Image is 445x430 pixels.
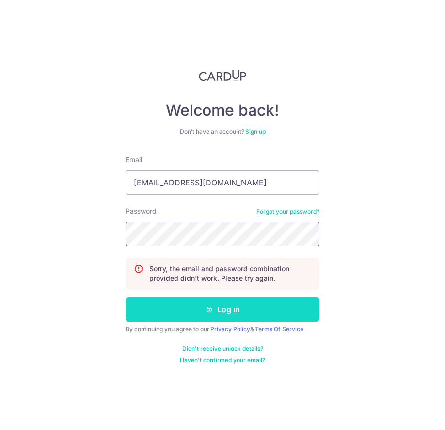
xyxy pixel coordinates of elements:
[126,297,319,322] button: Log in
[126,128,319,136] div: Don’t have an account?
[180,356,265,364] a: Haven't confirmed your email?
[256,208,319,215] a: Forgot your password?
[255,325,303,333] a: Terms Of Service
[126,155,142,165] label: Email
[126,170,319,195] input: Enter your Email
[210,325,250,333] a: Privacy Policy
[126,206,157,216] label: Password
[126,325,319,333] div: By continuing you agree to our &
[182,345,263,353] a: Didn't receive unlock details?
[126,101,319,120] h4: Welcome back!
[245,128,266,135] a: Sign up
[199,70,246,81] img: CardUp Logo
[149,264,311,283] p: Sorry, the email and password combination provided didn't work. Please try again.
